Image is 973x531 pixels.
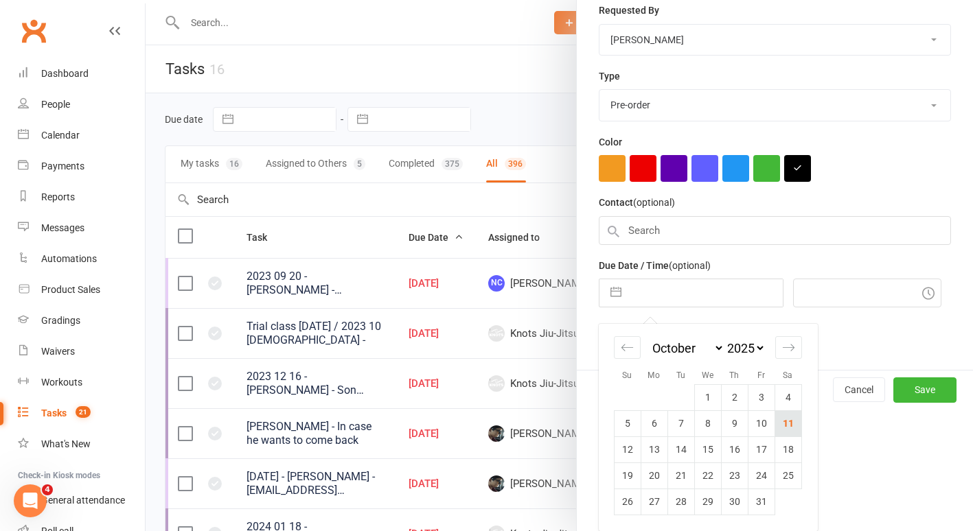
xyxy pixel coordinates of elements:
[41,315,80,326] div: Gradings
[599,134,622,150] label: Color
[18,89,145,120] a: People
[599,3,659,18] label: Requested By
[775,436,801,462] td: Saturday, October 18, 2025
[721,488,748,515] td: Thursday, October 30, 2025
[614,410,641,436] td: Sunday, October 5, 2025
[14,484,47,517] iframe: Intercom live chat
[694,488,721,515] td: Wednesday, October 29, 2025
[18,213,145,244] a: Messages
[667,436,694,462] td: Tuesday, October 14, 2025
[18,429,145,460] a: What's New
[622,370,632,380] small: Su
[18,58,145,89] a: Dashboard
[614,462,641,488] td: Sunday, October 19, 2025
[648,370,660,380] small: Mo
[783,370,792,380] small: Sa
[641,436,667,462] td: Monday, October 13, 2025
[41,253,97,264] div: Automations
[41,191,75,202] div: Reports
[18,244,145,274] a: Automations
[41,99,70,110] div: People
[41,284,100,295] div: Product Sales
[18,485,145,516] a: General attendance kiosk mode
[599,216,951,245] input: Search
[614,436,641,462] td: Sunday, October 12, 2025
[76,406,91,418] span: 21
[16,14,51,48] a: Clubworx
[641,410,667,436] td: Monday, October 6, 2025
[667,410,694,436] td: Tuesday, October 7, 2025
[748,410,775,436] td: Friday, October 10, 2025
[41,495,125,506] div: General attendance
[702,370,713,380] small: We
[18,305,145,336] a: Gradings
[41,130,80,141] div: Calendar
[18,120,145,151] a: Calendar
[667,462,694,488] td: Tuesday, October 21, 2025
[41,161,84,172] div: Payments
[41,346,75,357] div: Waivers
[18,398,145,429] a: Tasks 21
[599,69,620,84] label: Type
[721,462,748,488] td: Thursday, October 23, 2025
[41,438,91,449] div: What's New
[641,462,667,488] td: Monday, October 20, 2025
[775,336,802,359] div: Move forward to switch to the next month.
[893,377,957,402] button: Save
[18,151,145,182] a: Payments
[694,462,721,488] td: Wednesday, October 22, 2025
[669,260,711,271] small: (optional)
[757,370,765,380] small: Fr
[748,436,775,462] td: Friday, October 17, 2025
[694,436,721,462] td: Wednesday, October 15, 2025
[833,377,885,402] button: Cancel
[694,384,721,410] td: Wednesday, October 1, 2025
[599,195,675,210] label: Contact
[599,320,678,335] label: Email preferences
[676,370,685,380] small: Tu
[18,274,145,305] a: Product Sales
[599,324,817,531] div: Calendar
[721,410,748,436] td: Thursday, October 9, 2025
[641,488,667,515] td: Monday, October 27, 2025
[599,258,711,273] label: Due Date / Time
[41,377,82,388] div: Workouts
[18,336,145,367] a: Waivers
[42,484,53,495] span: 4
[667,488,694,515] td: Tuesday, October 28, 2025
[41,408,67,418] div: Tasks
[18,367,145,398] a: Workouts
[18,182,145,213] a: Reports
[729,370,739,380] small: Th
[748,462,775,488] td: Friday, October 24, 2025
[748,488,775,515] td: Friday, October 31, 2025
[614,488,641,515] td: Sunday, October 26, 2025
[721,384,748,410] td: Thursday, October 2, 2025
[41,68,89,79] div: Dashboard
[775,410,801,436] td: Saturday, October 11, 2025
[633,197,675,208] small: (optional)
[721,436,748,462] td: Thursday, October 16, 2025
[748,384,775,410] td: Friday, October 3, 2025
[775,384,801,410] td: Saturday, October 4, 2025
[775,462,801,488] td: Saturday, October 25, 2025
[614,336,641,359] div: Move backward to switch to the previous month.
[694,410,721,436] td: Wednesday, October 8, 2025
[41,222,84,233] div: Messages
